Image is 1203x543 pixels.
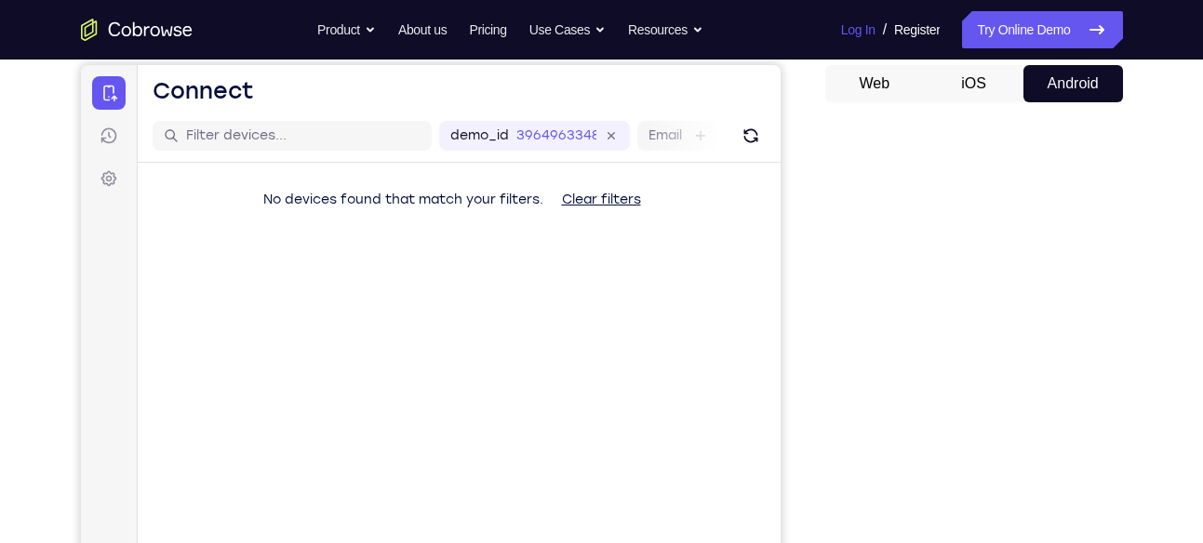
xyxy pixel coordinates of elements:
[924,65,1023,102] button: iOS
[81,19,193,41] a: Go to the home page
[529,11,606,48] button: Use Cases
[469,11,506,48] a: Pricing
[1023,65,1123,102] button: Android
[317,11,376,48] button: Product
[883,19,887,41] span: /
[894,11,940,48] a: Register
[628,11,703,48] button: Resources
[825,65,925,102] button: Web
[962,11,1122,48] a: Try Online Demo
[398,11,447,48] a: About us
[182,126,462,142] span: No devices found that match your filters.
[466,116,575,153] button: Clear filters
[841,11,876,48] a: Log In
